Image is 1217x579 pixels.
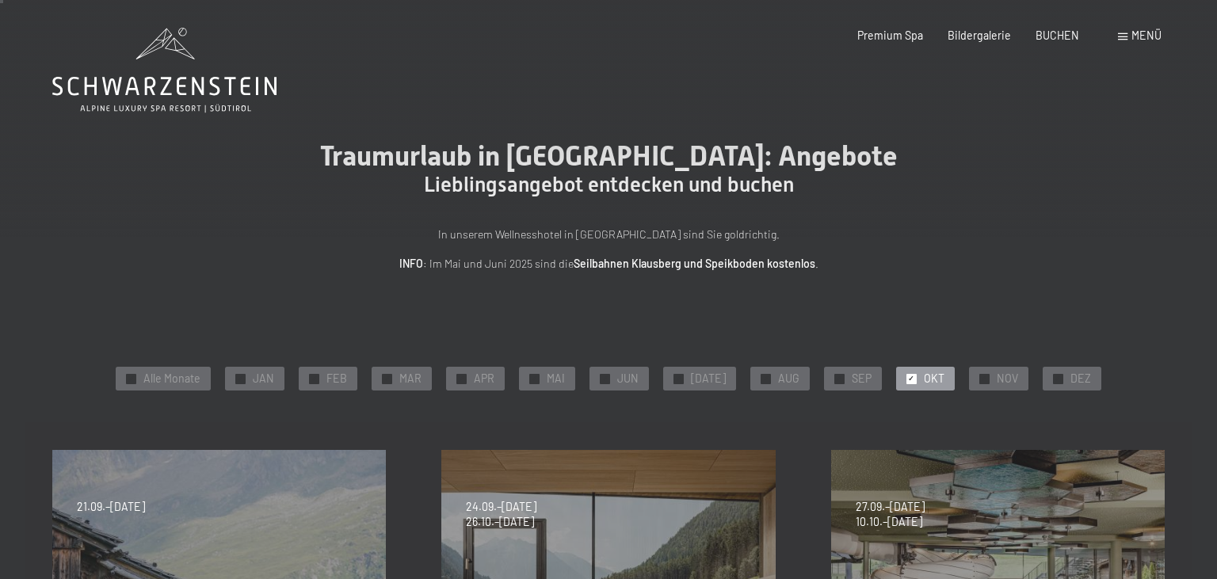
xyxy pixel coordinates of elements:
span: ✓ [459,374,465,383]
span: Menü [1131,29,1162,42]
span: ✓ [763,374,769,383]
span: 10.10.–[DATE] [856,514,925,530]
strong: Seilbahnen Klausberg und Speikboden kostenlos [574,257,815,270]
span: ✓ [384,374,391,383]
span: ✓ [311,374,318,383]
span: Traumurlaub in [GEOGRAPHIC_DATA]: Angebote [320,139,898,172]
span: JAN [253,371,274,387]
span: JUN [617,371,639,387]
span: ✓ [238,374,244,383]
span: ✓ [676,374,682,383]
span: 21.09.–[DATE] [77,499,145,515]
span: OKT [924,371,944,387]
span: ✓ [602,374,608,383]
span: ✓ [128,374,135,383]
span: MAR [399,371,422,387]
span: MAI [547,371,565,387]
span: 26.10.–[DATE] [466,514,536,530]
span: Lieblingsangebot entdecken und buchen [424,173,794,196]
span: ✓ [1055,374,1061,383]
span: SEP [852,371,872,387]
span: APR [474,371,494,387]
span: NOV [997,371,1018,387]
p: : Im Mai und Juni 2025 sind die . [260,255,957,273]
strong: INFO [399,257,423,270]
a: BUCHEN [1036,29,1079,42]
a: Premium Spa [857,29,923,42]
span: Alle Monate [143,371,200,387]
span: 24.09.–[DATE] [466,499,536,515]
span: ✓ [836,374,842,383]
span: AUG [778,371,799,387]
a: Bildergalerie [948,29,1011,42]
span: FEB [326,371,347,387]
span: DEZ [1070,371,1091,387]
span: 27.09.–[DATE] [856,499,925,515]
span: ✓ [532,374,538,383]
span: ✓ [981,374,987,383]
span: ✓ [908,374,914,383]
p: In unserem Wellnesshotel in [GEOGRAPHIC_DATA] sind Sie goldrichtig. [260,226,957,244]
span: [DATE] [691,371,726,387]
